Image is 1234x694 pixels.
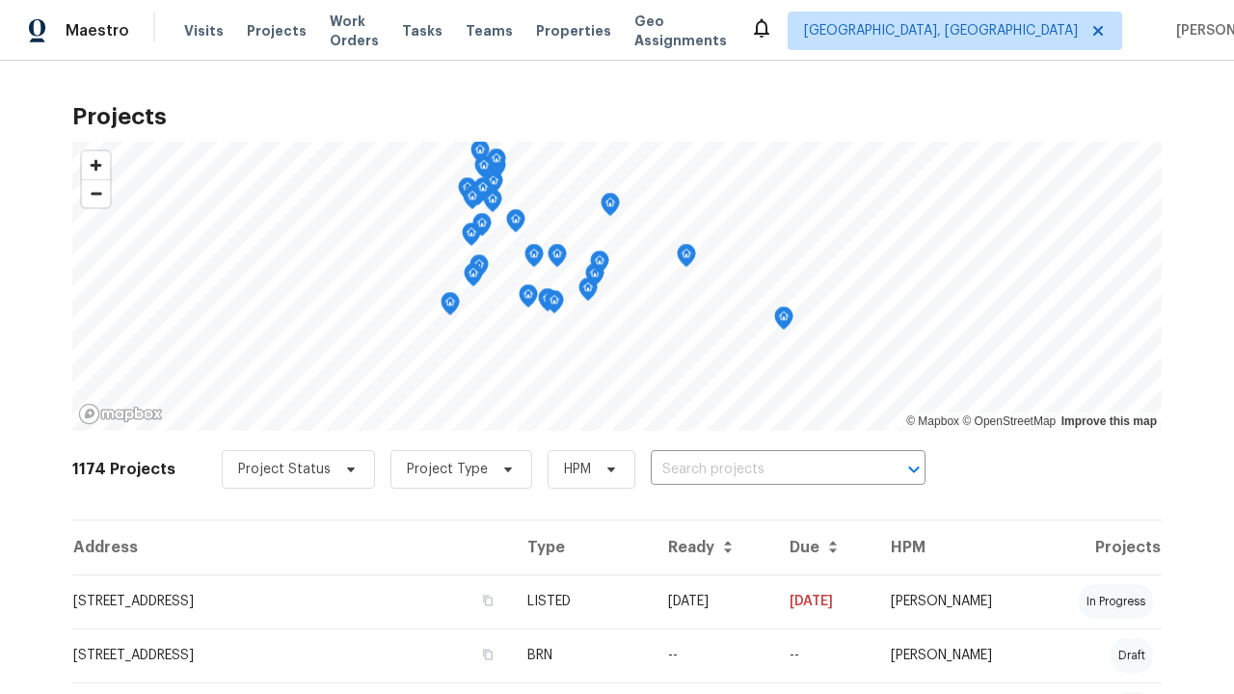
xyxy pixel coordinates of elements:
div: Map marker [774,307,793,336]
div: Map marker [462,223,481,253]
div: Map marker [441,292,460,322]
td: [DATE] [653,574,774,628]
span: HPM [564,460,591,479]
td: LISTED [512,574,653,628]
td: [DATE] [774,574,875,628]
span: [GEOGRAPHIC_DATA], [GEOGRAPHIC_DATA] [804,21,1078,40]
button: Zoom in [82,151,110,179]
div: Map marker [590,251,609,280]
div: Map marker [677,244,696,274]
div: Map marker [545,290,564,320]
button: Copy Address [479,646,496,663]
input: Search projects [651,455,872,485]
span: Visits [184,21,224,40]
span: Zoom out [82,180,110,207]
h2: 1174 Projects [72,460,175,479]
div: Map marker [469,254,489,284]
span: Projects [247,21,307,40]
td: -- [653,628,774,682]
div: Map marker [469,182,488,212]
button: Open [900,456,927,483]
div: Map marker [472,213,492,243]
div: Map marker [578,278,598,307]
h2: Projects [72,107,1162,126]
th: Due [774,520,875,574]
div: draft [1111,638,1153,673]
button: Zoom out [82,179,110,207]
div: Map marker [487,148,506,178]
a: Mapbox homepage [78,403,163,425]
th: Type [512,520,653,574]
div: Map marker [458,177,477,207]
td: [STREET_ADDRESS] [72,628,512,682]
td: BRN [512,628,653,682]
span: Maestro [66,21,129,40]
div: Map marker [464,263,483,293]
div: Map marker [473,177,493,207]
th: Projects [1038,520,1162,574]
div: Map marker [474,155,494,185]
div: Map marker [506,209,525,239]
span: Geo Assignments [634,12,727,50]
span: Teams [466,21,513,40]
th: Address [72,520,512,574]
span: Work Orders [330,12,379,50]
span: Properties [536,21,611,40]
th: HPM [875,520,1038,574]
td: [STREET_ADDRESS] [72,574,512,628]
a: Mapbox [906,414,959,428]
div: Map marker [519,284,538,314]
canvas: Map [72,142,1162,431]
div: Map marker [601,193,620,223]
div: Map marker [470,140,490,170]
td: [PERSON_NAME] [875,628,1038,682]
span: Tasks [402,24,443,38]
div: Map marker [524,244,544,274]
div: Map marker [538,288,557,318]
div: in progress [1079,584,1153,619]
div: Map marker [463,186,482,216]
td: Resale COE 2025-09-23T00:00:00.000Z [774,628,875,682]
span: Project Status [238,460,331,479]
div: Map marker [483,189,502,219]
a: OpenStreetMap [962,414,1056,428]
td: [PERSON_NAME] [875,574,1038,628]
div: Map marker [548,244,567,274]
th: Ready [653,520,774,574]
div: Map marker [484,171,503,200]
span: Project Type [407,460,488,479]
button: Copy Address [479,592,496,609]
div: Map marker [585,263,604,293]
a: Improve this map [1061,414,1157,428]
